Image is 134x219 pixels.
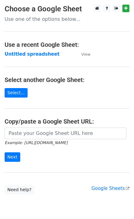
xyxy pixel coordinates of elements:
input: Paste your Google Sheet URL here [5,128,126,139]
a: View [75,51,90,57]
h4: Use a recent Google Sheet: [5,41,129,48]
p: Use one of the options below... [5,16,129,22]
h4: Copy/paste a Google Sheet URL: [5,118,129,125]
small: View [81,52,90,57]
a: Google Sheets [91,186,129,191]
small: Example: [URL][DOMAIN_NAME] [5,140,67,145]
h3: Choose a Google Sheet [5,5,129,13]
a: Select... [5,88,28,98]
h4: Select another Google Sheet: [5,76,129,84]
a: Untitled spreadsheet [5,51,59,57]
a: Need help? [5,185,34,195]
input: Next [5,152,20,162]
